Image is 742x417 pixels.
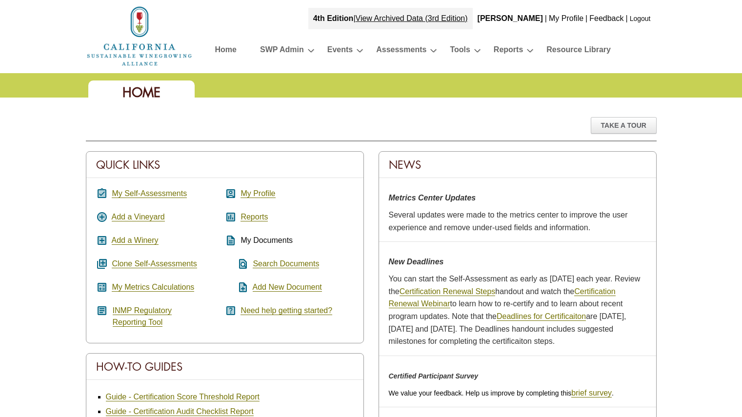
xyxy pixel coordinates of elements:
a: My Metrics Calculations [112,283,194,292]
a: Clone Self-Assessments [112,259,197,268]
i: add_box [96,235,108,246]
a: Home [86,31,193,40]
i: assignment_turned_in [96,188,108,199]
strong: New Deadlines [389,258,444,266]
a: Certification Renewal Steps [400,287,496,296]
a: INMP RegulatoryReporting Tool [113,306,172,327]
a: Reports [494,43,523,60]
a: Events [327,43,353,60]
span: We value your feedback. Help us improve by completing this . [389,389,614,397]
a: Home [215,43,237,60]
span: My Documents [241,236,293,244]
a: Add a Vineyard [112,213,165,221]
a: Guide - Certification Score Threshold Report [106,393,260,401]
div: Quick Links [86,152,363,178]
div: How-To Guides [86,354,363,380]
a: Need help getting started? [241,306,332,315]
a: Feedback [589,14,623,22]
a: Reports [241,213,268,221]
i: help_center [225,305,237,317]
div: | [625,8,629,29]
div: | [308,8,473,29]
a: My Profile [549,14,583,22]
span: Home [122,84,160,101]
a: Search Documents [253,259,319,268]
a: Assessments [376,43,426,60]
i: add_circle [96,211,108,223]
strong: 4th Edition [313,14,354,22]
a: Guide - Certification Audit Checklist Report [106,407,254,416]
a: View Archived Data (3rd Edition) [356,14,468,22]
i: assessment [225,211,237,223]
b: [PERSON_NAME] [478,14,543,22]
p: You can start the Self-Assessment as early as [DATE] each year. Review the handout and watch the ... [389,273,646,348]
strong: Metrics Center Updates [389,194,476,202]
i: calculate [96,281,108,293]
i: queue [96,258,108,270]
div: Take A Tour [591,117,657,134]
a: My Profile [241,189,275,198]
em: Certified Participant Survey [389,372,479,380]
a: Resource Library [546,43,611,60]
span: Several updates were made to the metrics center to improve the user experience and remove under-u... [389,211,628,232]
div: | [584,8,588,29]
div: | [544,8,548,29]
a: SWP Admin [260,43,304,60]
i: description [225,235,237,246]
a: Deadlines for Certificaiton [497,312,586,321]
i: article [96,305,108,317]
a: Add a Winery [112,236,159,245]
a: brief survey [571,389,612,397]
div: News [379,152,656,178]
a: My Self-Assessments [112,189,187,198]
i: find_in_page [225,258,249,270]
i: note_add [225,281,249,293]
a: Tools [450,43,470,60]
a: Add New Document [253,283,322,292]
a: Logout [630,15,651,22]
img: logo_cswa2x.png [86,5,193,67]
i: account_box [225,188,237,199]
